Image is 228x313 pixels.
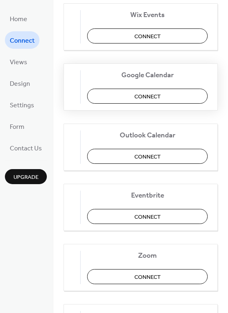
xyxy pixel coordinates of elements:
span: Design [10,78,30,90]
a: Contact Us [5,139,47,156]
span: Outlook Calendar [87,131,208,139]
button: Connect [87,28,208,43]
span: Upgrade [13,173,39,182]
button: Connect [87,269,208,284]
span: Connect [134,273,161,281]
span: Google Calendar [87,71,208,79]
a: Connect [5,31,39,49]
span: Settings [10,99,34,112]
span: Contact Us [10,142,42,155]
span: Form [10,121,24,133]
a: Settings [5,96,39,113]
span: Zoom [87,251,208,260]
span: Connect [134,92,161,101]
button: Connect [87,209,208,224]
span: Eventbrite [87,191,208,200]
span: Connect [134,213,161,221]
a: Form [5,117,29,135]
button: Connect [87,149,208,164]
button: Upgrade [5,169,47,184]
span: Home [10,13,27,26]
button: Connect [87,89,208,104]
span: Wix Events [87,11,208,19]
span: Connect [134,152,161,161]
span: Views [10,56,27,69]
span: Connect [10,35,35,47]
a: Views [5,53,32,70]
a: Home [5,10,32,27]
span: Connect [134,32,161,41]
a: Design [5,74,35,92]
